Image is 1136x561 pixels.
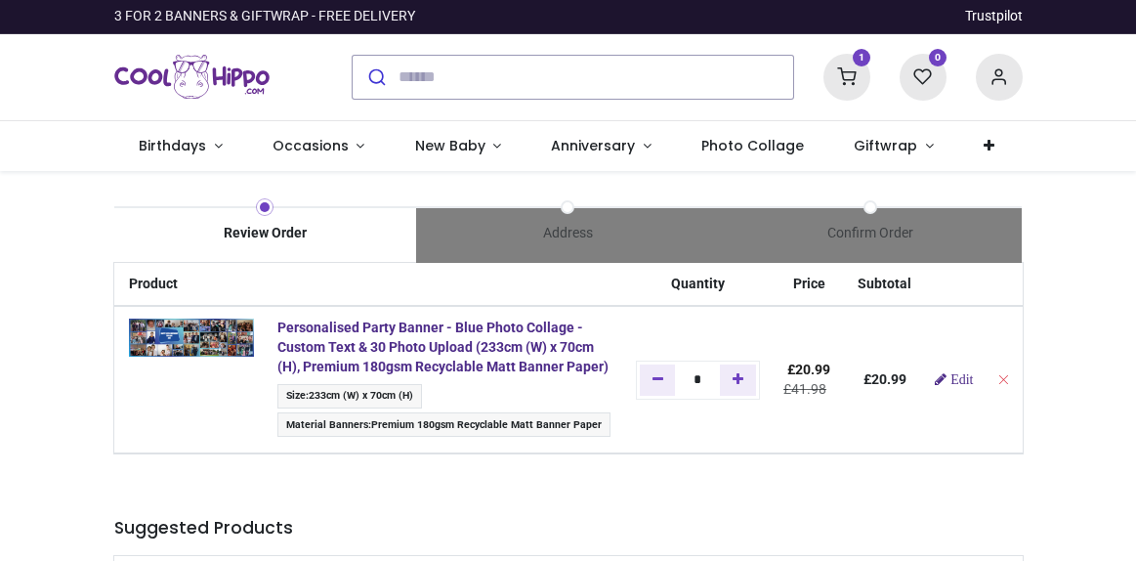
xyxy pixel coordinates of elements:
img: Cool Hippo [114,50,271,105]
a: Giftwrap [829,121,959,172]
h5: Suggested Products [114,516,1023,540]
a: Remove one [640,365,676,396]
span: Material Banners [286,418,368,431]
th: Product [114,263,266,307]
a: Personalised Party Banner - Blue Photo Collage - Custom Text & 30 Photo Upload (233cm (W) x 70cm ... [277,320,609,373]
span: £ [787,362,830,377]
span: Photo Collage [701,136,804,155]
a: Remove from cart [996,371,1010,387]
span: : [277,412,611,437]
span: New Baby [415,136,485,155]
span: : [277,384,423,409]
span: Quantity [671,276,725,291]
span: 20.99 [871,371,906,387]
div: Review Order [114,224,417,243]
sup: 1 [853,49,871,67]
sup: 0 [929,49,947,67]
del: £ [783,381,826,397]
span: 20.99 [795,362,830,377]
div: 3 FOR 2 BANNERS & GIFTWRAP - FREE DELIVERY [114,7,415,26]
span: Edit [950,372,973,386]
div: Address [416,224,719,243]
span: Giftwrap [854,136,917,155]
span: 233cm (W) x 70cm (H) [309,389,413,402]
a: Anniversary [526,121,677,172]
th: Subtotal [846,263,923,307]
a: Logo of Cool Hippo [114,50,271,105]
span: Anniversary [551,136,635,155]
span: Occasions [273,136,349,155]
a: Add one [720,365,756,396]
button: Submit [353,56,399,99]
span: Birthdays [139,136,206,155]
span: Size [286,389,306,402]
a: 0 [900,67,947,83]
b: £ [863,371,906,387]
a: Occasions [247,121,390,172]
a: New Baby [390,121,526,172]
div: Confirm Order [719,224,1022,243]
a: Trustpilot [965,7,1023,26]
span: Premium 180gsm Recyclable Matt Banner Paper [371,418,602,431]
span: 41.98 [791,381,826,397]
a: 1 [823,67,870,83]
a: Birthdays [114,121,248,172]
img: 5po1ZwAAAAGSURBVAMAhAWcxwpmGuwAAAAASUVORK5CYII= [129,319,254,356]
a: Edit [935,372,973,386]
th: Price [772,263,846,307]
